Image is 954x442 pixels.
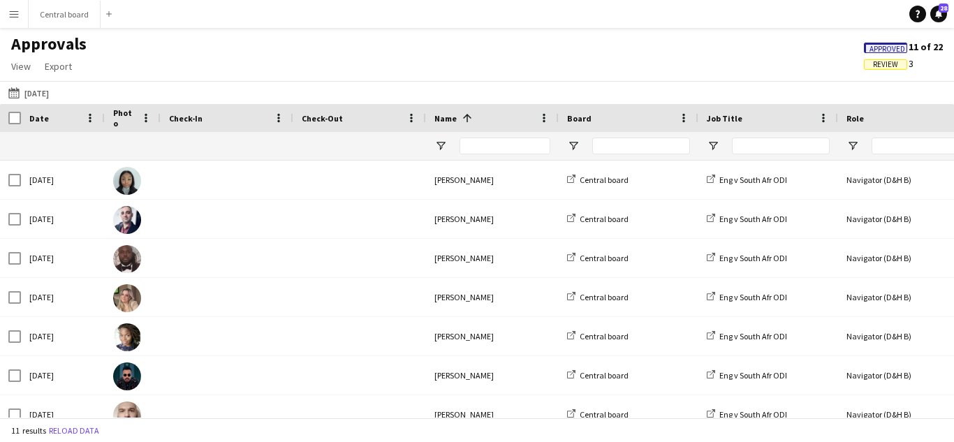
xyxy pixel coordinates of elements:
[939,3,948,13] span: 28
[869,45,905,54] span: Approved
[113,167,141,195] img: Amanda Ogandu
[21,356,105,395] div: [DATE]
[426,278,559,316] div: [PERSON_NAME]
[426,317,559,355] div: [PERSON_NAME]
[567,292,629,302] a: Central board
[707,113,742,124] span: Job Title
[719,292,787,302] span: Eng v South Afr ODI
[21,317,105,355] div: [DATE]
[719,331,787,341] span: Eng v South Afr ODI
[846,140,859,152] button: Open Filter Menu
[707,253,787,263] a: Eng v South Afr ODI
[719,253,787,263] span: Eng v South Afr ODI
[567,175,629,185] a: Central board
[567,331,629,341] a: Central board
[707,292,787,302] a: Eng v South Afr ODI
[113,108,135,128] span: Photo
[567,370,629,381] a: Central board
[426,200,559,238] div: [PERSON_NAME]
[21,239,105,277] div: [DATE]
[864,57,913,70] span: 3
[580,331,629,341] span: Central board
[113,284,141,312] img: Imogen Garbutt
[707,140,719,152] button: Open Filter Menu
[113,323,141,351] img: Izukanne Okongwu
[864,40,943,53] span: 11 of 22
[426,395,559,434] div: [PERSON_NAME]
[719,370,787,381] span: Eng v South Afr ODI
[302,113,343,124] span: Check-Out
[846,113,864,124] span: Role
[113,206,141,234] img: Andrei Gabriel Nicorescu
[39,57,78,75] a: Export
[567,253,629,263] a: Central board
[580,292,629,302] span: Central board
[6,84,52,101] button: [DATE]
[46,423,102,439] button: Reload data
[113,362,141,390] img: Jeevan Lakhay
[707,214,787,224] a: Eng v South Afr ODI
[707,175,787,185] a: Eng v South Afr ODI
[29,1,101,28] button: Central board
[580,214,629,224] span: Central board
[21,278,105,316] div: [DATE]
[732,138,830,154] input: Job Title Filter Input
[719,175,787,185] span: Eng v South Afr ODI
[592,138,690,154] input: Board Filter Input
[113,402,141,429] img: Konstantinos Dazelidis
[567,214,629,224] a: Central board
[567,140,580,152] button: Open Filter Menu
[426,161,559,199] div: [PERSON_NAME]
[707,370,787,381] a: Eng v South Afr ODI
[11,60,31,73] span: View
[426,239,559,277] div: [PERSON_NAME]
[580,370,629,381] span: Central board
[580,175,629,185] span: Central board
[567,113,592,124] span: Board
[21,395,105,434] div: [DATE]
[873,60,898,69] span: Review
[21,200,105,238] div: [DATE]
[719,214,787,224] span: Eng v South Afr ODI
[426,356,559,395] div: [PERSON_NAME]
[113,245,141,273] img: Elvis Mpenga
[6,57,36,75] a: View
[460,138,550,154] input: Name Filter Input
[930,6,947,22] a: 28
[580,253,629,263] span: Central board
[45,60,72,73] span: Export
[169,113,203,124] span: Check-In
[29,113,49,124] span: Date
[707,331,787,341] a: Eng v South Afr ODI
[21,161,105,199] div: [DATE]
[434,113,457,124] span: Name
[434,140,447,152] button: Open Filter Menu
